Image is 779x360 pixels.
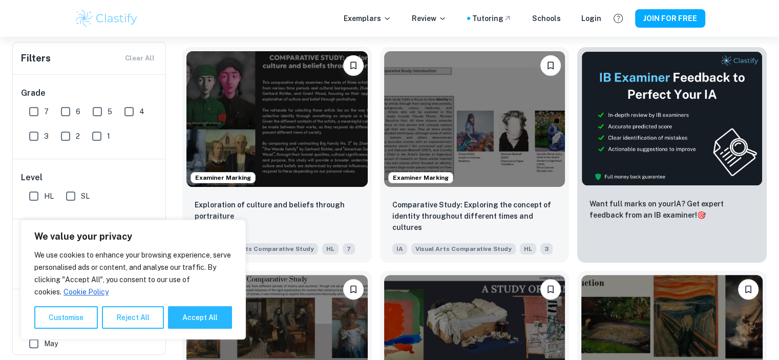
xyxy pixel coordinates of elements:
p: Exploration of culture and beliefs through portraiture [195,199,360,222]
span: HL [520,243,536,255]
p: Review [412,13,447,24]
h6: Grade [21,87,158,99]
a: Login [581,13,601,24]
span: HL [44,190,54,202]
div: We value your privacy [20,220,246,340]
span: May [44,338,58,349]
button: Accept All [168,306,232,329]
span: 3 [540,243,553,255]
span: 7 [44,106,49,117]
button: Please log in to bookmark exemplars [540,55,561,76]
span: Visual Arts Comparative Study [411,243,516,255]
a: Cookie Policy [63,287,109,297]
p: Exemplars [344,13,391,24]
img: Visual Arts Comparative Study IA example thumbnail: Comparative Study: Exploring the concept [384,51,565,187]
span: Visual Arts Comparative Study [214,243,318,255]
p: Want full marks on your IA ? Get expert feedback from an IB examiner! [589,198,754,221]
span: 🎯 [697,211,706,219]
button: Please log in to bookmark exemplars [738,279,759,300]
span: 1 [107,131,110,142]
a: Tutoring [472,13,512,24]
button: Please log in to bookmark exemplars [343,55,364,76]
p: We use cookies to enhance your browsing experience, serve personalised ads or content, and analys... [34,249,232,298]
span: 5 [108,106,112,117]
span: 4 [139,106,144,117]
img: Clastify logo [74,8,139,29]
span: 7 [343,243,355,255]
p: We value your privacy [34,230,232,243]
a: Examiner MarkingPlease log in to bookmark exemplarsComparative Study: Exploring the concept of id... [380,47,570,263]
button: JOIN FOR FREE [635,9,705,28]
h6: Level [21,172,158,184]
span: SL [81,190,90,202]
span: Examiner Marking [191,173,255,182]
span: Examiner Marking [389,173,453,182]
a: Examiner MarkingPlease log in to bookmark exemplarsExploration of culture and beliefs through por... [182,47,372,263]
img: Thumbnail [581,51,763,186]
span: 6 [76,106,80,117]
button: Help and Feedback [609,10,627,27]
img: Visual Arts Comparative Study IA example thumbnail: Exploration of culture and beliefs throu [186,51,368,187]
a: Schools [532,13,561,24]
button: Customise [34,306,98,329]
span: HL [322,243,339,255]
h6: Filters [21,51,51,66]
button: Please log in to bookmark exemplars [540,279,561,300]
button: Please log in to bookmark exemplars [343,279,364,300]
a: ThumbnailWant full marks on yourIA? Get expert feedback from an IB examiner! [577,47,767,263]
span: 2 [76,131,80,142]
p: Comparative Study: Exploring the concept of identity throughout different times and cultures [392,199,557,233]
span: 3 [44,131,49,142]
button: Reject All [102,306,164,329]
span: IA [392,243,407,255]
